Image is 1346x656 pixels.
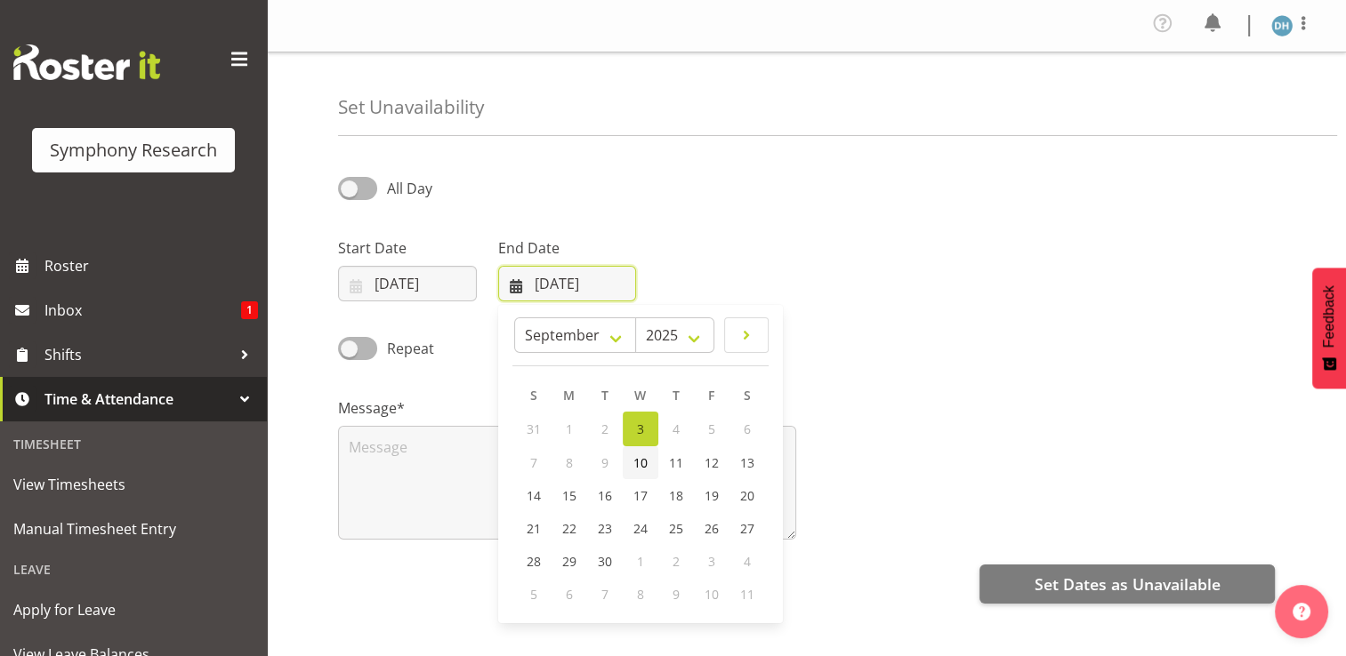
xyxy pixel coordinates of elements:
span: Repeat [377,338,434,359]
span: 10 [633,454,648,471]
a: 19 [694,479,729,512]
span: Set Dates as Unavailable [1034,572,1220,596]
a: 11 [658,446,694,479]
span: 1 [566,420,573,437]
span: S [744,387,751,404]
label: End Date [498,237,637,259]
span: 9 [601,454,609,471]
h4: Set Unavailability [338,97,484,117]
a: 23 [587,512,623,545]
a: 12 [694,446,729,479]
a: 26 [694,512,729,545]
label: Message* [338,397,796,419]
span: 3 [708,553,715,570]
button: Set Dates as Unavailable [979,564,1275,604]
span: 18 [669,487,683,504]
span: Apply for Leave [13,596,254,623]
span: 14 [527,487,541,504]
a: 24 [623,512,658,545]
a: 30 [587,545,623,578]
span: 1 [241,301,258,319]
div: Symphony Research [50,137,217,164]
input: Click to select... [498,266,637,301]
span: 21 [527,520,541,537]
span: 11 [740,586,754,603]
a: 10 [623,446,658,479]
span: 30 [598,553,612,570]
span: 15 [562,487,576,504]
span: 4 [744,553,751,570]
span: Time & Attendance [44,386,231,412]
span: 2 [601,420,609,437]
span: 1 [637,553,644,570]
a: 29 [552,545,587,578]
span: 6 [744,420,751,437]
img: deborah-hull-brown2052.jpg [1271,15,1293,36]
span: 9 [673,586,680,603]
span: 5 [708,420,715,437]
span: 23 [598,520,612,537]
span: 13 [740,454,754,471]
span: 5 [530,586,537,603]
input: Click to select... [338,266,477,301]
span: 7 [530,454,537,471]
label: Start Date [338,237,477,259]
span: All Day [387,179,432,198]
span: 3 [637,420,644,437]
span: 28 [527,553,541,570]
span: 27 [740,520,754,537]
span: 16 [598,487,612,504]
img: help-xxl-2.png [1293,603,1310,620]
span: 8 [637,586,644,603]
span: View Timesheets [13,471,254,498]
button: Feedback - Show survey [1312,268,1346,388]
span: 31 [527,420,541,437]
a: 16 [587,479,623,512]
span: Manual Timesheet Entry [13,516,254,542]
span: 19 [705,487,719,504]
div: Timesheet [4,426,262,462]
span: M [563,387,575,404]
span: T [601,387,609,404]
span: 25 [669,520,683,537]
img: Rosterit website logo [13,44,160,80]
span: 7 [601,586,609,603]
span: 4 [673,420,680,437]
span: F [708,387,714,404]
span: 10 [705,586,719,603]
span: Roster [44,252,258,279]
span: S [530,387,537,404]
a: 20 [729,479,765,512]
span: Shifts [44,341,231,368]
a: 25 [658,512,694,545]
a: 13 [729,446,765,479]
span: 20 [740,487,754,504]
span: 12 [705,454,719,471]
a: 15 [552,479,587,512]
a: 28 [516,545,552,578]
span: T [673,387,680,404]
span: 6 [566,586,573,603]
span: Inbox [44,297,241,324]
div: Leave [4,551,262,588]
a: Apply for Leave [4,588,262,632]
span: 24 [633,520,648,537]
a: View Timesheets [4,462,262,507]
span: 22 [562,520,576,537]
span: 26 [705,520,719,537]
a: 27 [729,512,765,545]
span: Feedback [1321,285,1337,348]
span: W [634,387,646,404]
a: 22 [552,512,587,545]
a: 17 [623,479,658,512]
span: 11 [669,454,683,471]
span: 29 [562,553,576,570]
span: 17 [633,487,648,504]
span: 8 [566,454,573,471]
a: 18 [658,479,694,512]
span: 2 [673,553,680,570]
a: 14 [516,479,552,512]
a: Manual Timesheet Entry [4,507,262,551]
a: 21 [516,512,552,545]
